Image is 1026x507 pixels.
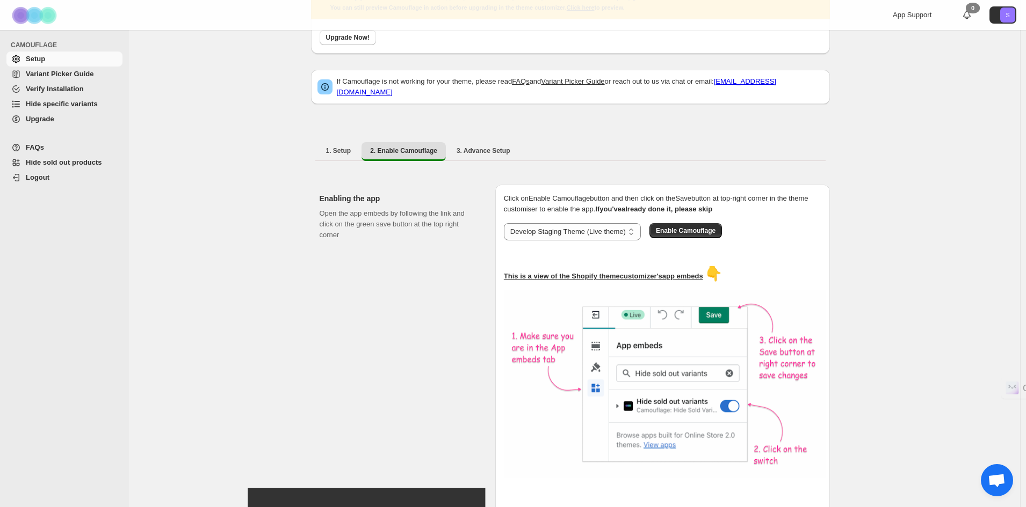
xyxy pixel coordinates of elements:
div: Open chat [981,464,1013,496]
u: This is a view of the Shopify theme customizer's app embeds [504,272,703,280]
a: FAQs [6,140,122,155]
span: 👇 [705,266,722,282]
p: Click on Enable Camouflage button and then click on the Save button at top-right corner in the th... [504,193,821,215]
div: 0 [966,3,980,13]
span: Variant Picker Guide [26,70,93,78]
a: Hide specific variants [6,97,122,112]
img: Camouflage [9,1,62,30]
span: Upgrade [26,115,54,123]
a: Logout [6,170,122,185]
span: Hide sold out products [26,158,102,166]
a: Variant Picker Guide [541,77,604,85]
a: FAQs [512,77,530,85]
span: 1. Setup [326,146,351,155]
span: CAMOUFLAGE [11,41,124,49]
a: Verify Installation [6,82,122,97]
text: S [1006,12,1009,18]
img: camouflage-enable [504,290,826,478]
span: Avatar with initials S [1000,8,1015,23]
span: 3. Advance Setup [457,146,510,155]
a: Setup [6,52,122,67]
span: Verify Installation [26,85,84,93]
span: Upgrade Now! [326,33,370,42]
a: Enable Camouflage [649,226,722,234]
p: If Camouflage is not working for your theme, please read and or reach out to us via chat or email: [337,76,823,98]
a: 0 [962,10,972,20]
span: 2. Enable Camouflage [370,146,437,155]
button: Avatar with initials S [989,6,1016,24]
a: Hide sold out products [6,155,122,170]
span: FAQs [26,143,44,151]
span: Setup [26,55,45,63]
a: Upgrade [6,112,122,127]
b: If you've already done it, please skip [595,205,712,213]
span: App Support [893,11,931,19]
h2: Enabling the app [320,193,478,204]
span: Hide specific variants [26,100,98,108]
button: Upgrade Now! [320,30,376,45]
a: Variant Picker Guide [6,67,122,82]
span: Enable Camouflage [656,226,716,235]
span: Logout [26,173,49,181]
button: Enable Camouflage [649,223,722,238]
